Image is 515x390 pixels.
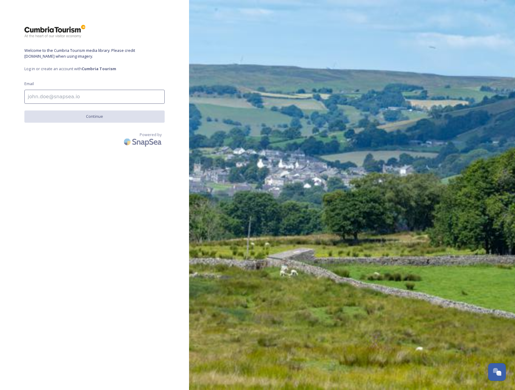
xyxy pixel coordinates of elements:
[122,135,165,149] img: SnapSea Logo
[24,48,165,59] span: Welcome to the Cumbria Tourism media library. Please credit [DOMAIN_NAME] when using imagery.
[82,66,116,71] strong: Cumbria Tourism
[24,24,85,38] img: ct_logo.png
[24,90,165,104] input: john.doe@snapsea.io
[24,81,34,87] span: Email
[24,66,165,72] span: Log in or create an account with
[488,363,506,381] button: Open Chat
[24,110,165,122] button: Continue
[140,132,162,138] span: Powered by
